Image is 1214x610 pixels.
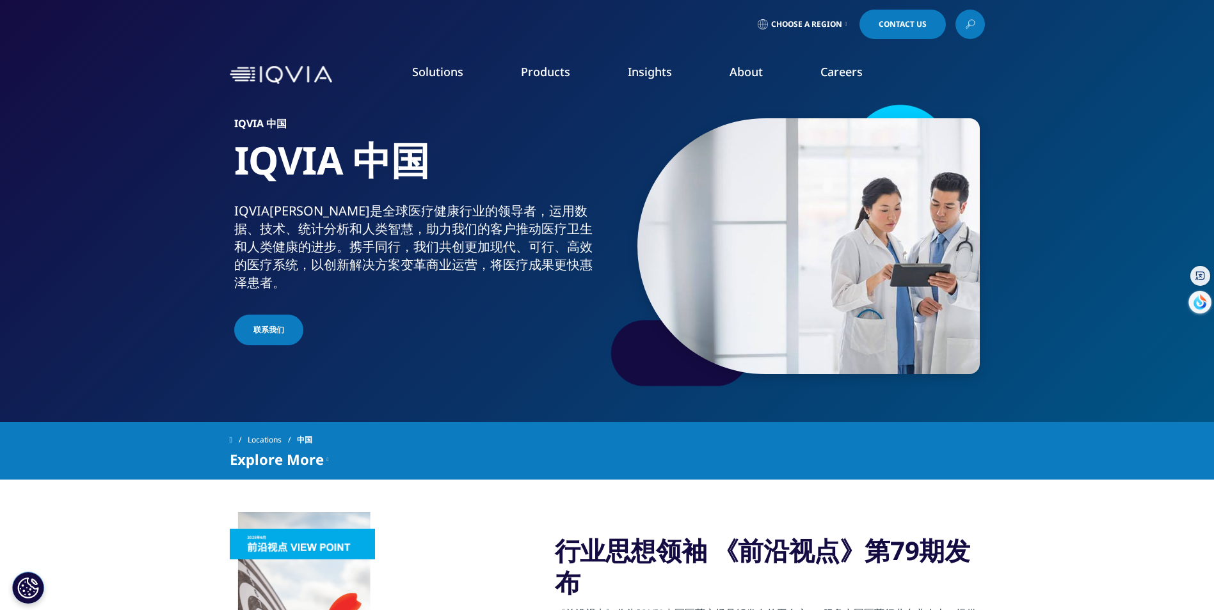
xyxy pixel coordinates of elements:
[521,64,570,79] a: Products
[637,118,980,374] img: 051_doctors-reviewing-information-on-tablet.jpg
[628,64,672,79] a: Insights
[12,572,44,604] button: Cookie 设置
[879,20,927,28] span: Contact Us
[555,535,985,606] h2: 行业思想领袖 《前沿视点》第79期发布
[234,118,602,136] h6: IQVIA 中国
[248,428,297,451] a: Locations
[820,64,863,79] a: Careers
[859,10,946,39] a: Contact Us
[253,324,284,336] span: 联系我们
[771,19,842,29] span: Choose a Region
[412,64,463,79] a: Solutions
[230,451,324,467] span: Explore More
[297,428,312,451] span: 中国
[234,136,602,202] h1: IQVIA 中国
[730,64,763,79] a: About
[234,202,602,292] div: IQVIA[PERSON_NAME]是全球医疗健康行业的领导者，运用数据、技术、统计分析和人类智慧，助力我们的客户推动医疗卫生和人类健康的进步。携手同行，我们共创更加现代、可行、高效的医疗系统，...
[234,315,303,345] a: 联系我们
[337,45,985,105] nav: Primary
